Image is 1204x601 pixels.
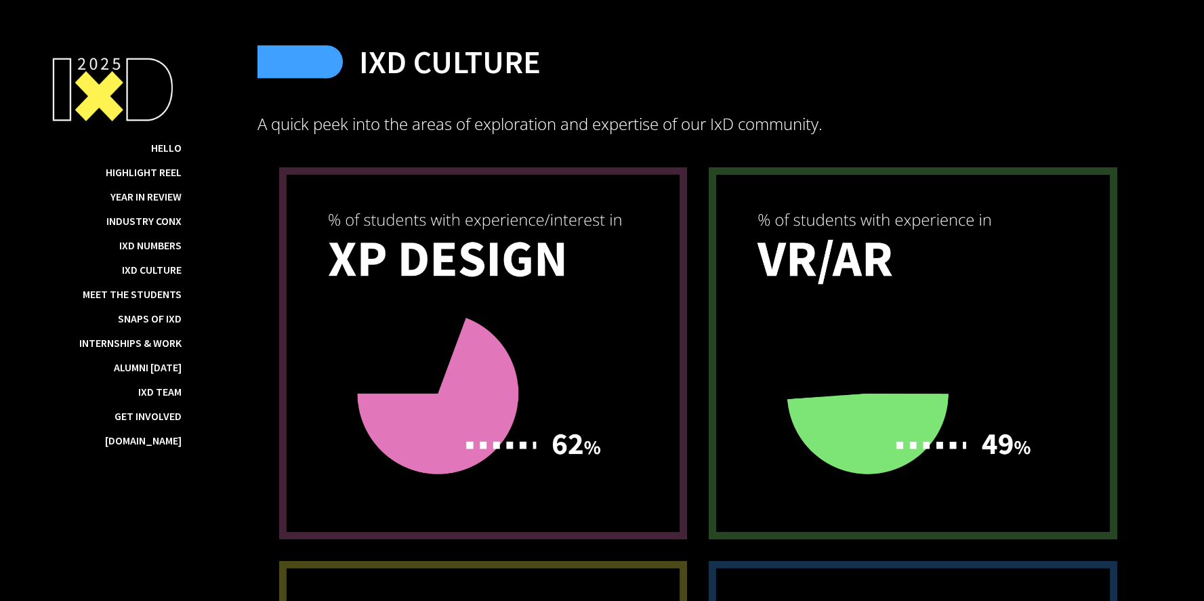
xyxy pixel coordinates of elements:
[118,312,182,325] a: Snaps of IxD
[138,385,182,398] a: IxD Team
[115,409,182,423] a: Get Involved
[122,263,182,276] a: IxD Culture
[359,43,541,81] h2: IXD Culture
[110,190,182,203] a: Year in Review
[114,360,182,374] a: Alumni [DATE]
[119,239,182,252] a: IxD Numbers
[106,214,182,228] a: Industry ConX
[106,165,182,179] a: Highlight Reel
[151,141,182,154] a: Hello
[79,336,182,350] a: Internships & Work
[105,434,182,447] a: [DOMAIN_NAME]
[83,287,182,301] a: Meet the Students
[257,113,1139,135] p: A quick peek into the areas of exploration and expertise of our IxD community.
